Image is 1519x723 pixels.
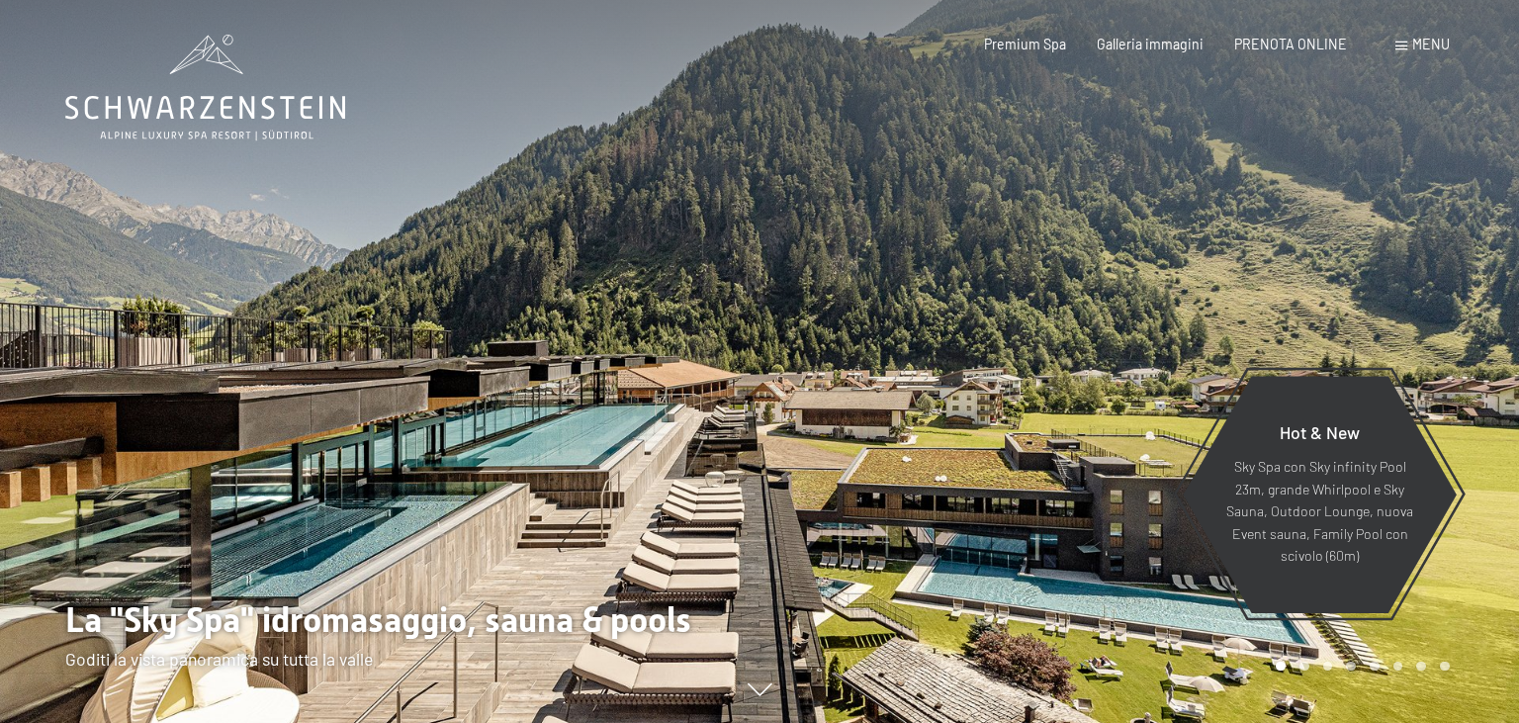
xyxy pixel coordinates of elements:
a: PRENOTA ONLINE [1234,36,1347,52]
div: Carousel Page 4 [1346,662,1356,672]
div: Carousel Page 3 [1323,662,1333,672]
a: Galleria immagini [1097,36,1204,52]
span: Hot & New [1280,421,1360,443]
div: Carousel Pagination [1269,662,1449,672]
div: Carousel Page 6 [1393,662,1403,672]
div: Carousel Page 2 [1299,662,1309,672]
p: Sky Spa con Sky infinity Pool 23m, grande Whirlpool e Sky Sauna, Outdoor Lounge, nuova Event saun... [1225,456,1414,568]
a: Premium Spa [984,36,1066,52]
a: Hot & New Sky Spa con Sky infinity Pool 23m, grande Whirlpool e Sky Sauna, Outdoor Lounge, nuova ... [1182,375,1458,614]
div: Carousel Page 1 (Current Slide) [1276,662,1286,672]
div: Carousel Page 5 [1370,662,1380,672]
div: Carousel Page 7 [1416,662,1426,672]
span: Menu [1412,36,1450,52]
div: Carousel Page 8 [1440,662,1450,672]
